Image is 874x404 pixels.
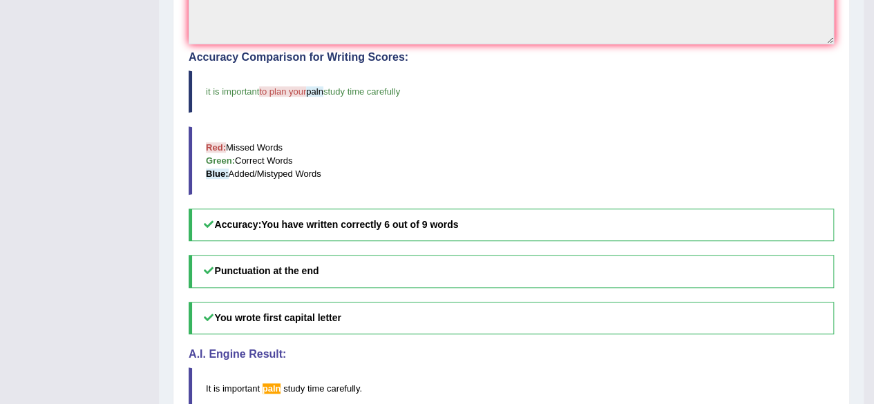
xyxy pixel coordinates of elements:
[213,383,220,394] span: is
[323,86,400,97] span: study time carefully
[189,348,834,360] h4: A.I. Engine Result:
[189,209,834,241] h5: Accuracy:
[263,383,281,394] span: Possible spelling mistake found. (did you mean: plan)
[189,51,834,64] h4: Accuracy Comparison for Writing Scores:
[189,126,834,195] blockquote: Missed Words Correct Words Added/Mistyped Words
[206,383,211,394] span: It
[261,219,458,230] b: You have written correctly 6 out of 9 words
[259,86,306,97] span: to plan your
[306,86,323,97] span: paln
[206,155,235,166] b: Green:
[307,383,325,394] span: time
[206,169,229,179] b: Blue:
[327,383,359,394] span: carefully
[189,302,834,334] h5: You wrote first capital letter
[206,142,226,153] b: Red:
[222,383,260,394] span: important
[189,255,834,287] h5: Punctuation at the end
[206,86,259,97] span: it is important
[283,383,305,394] span: study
